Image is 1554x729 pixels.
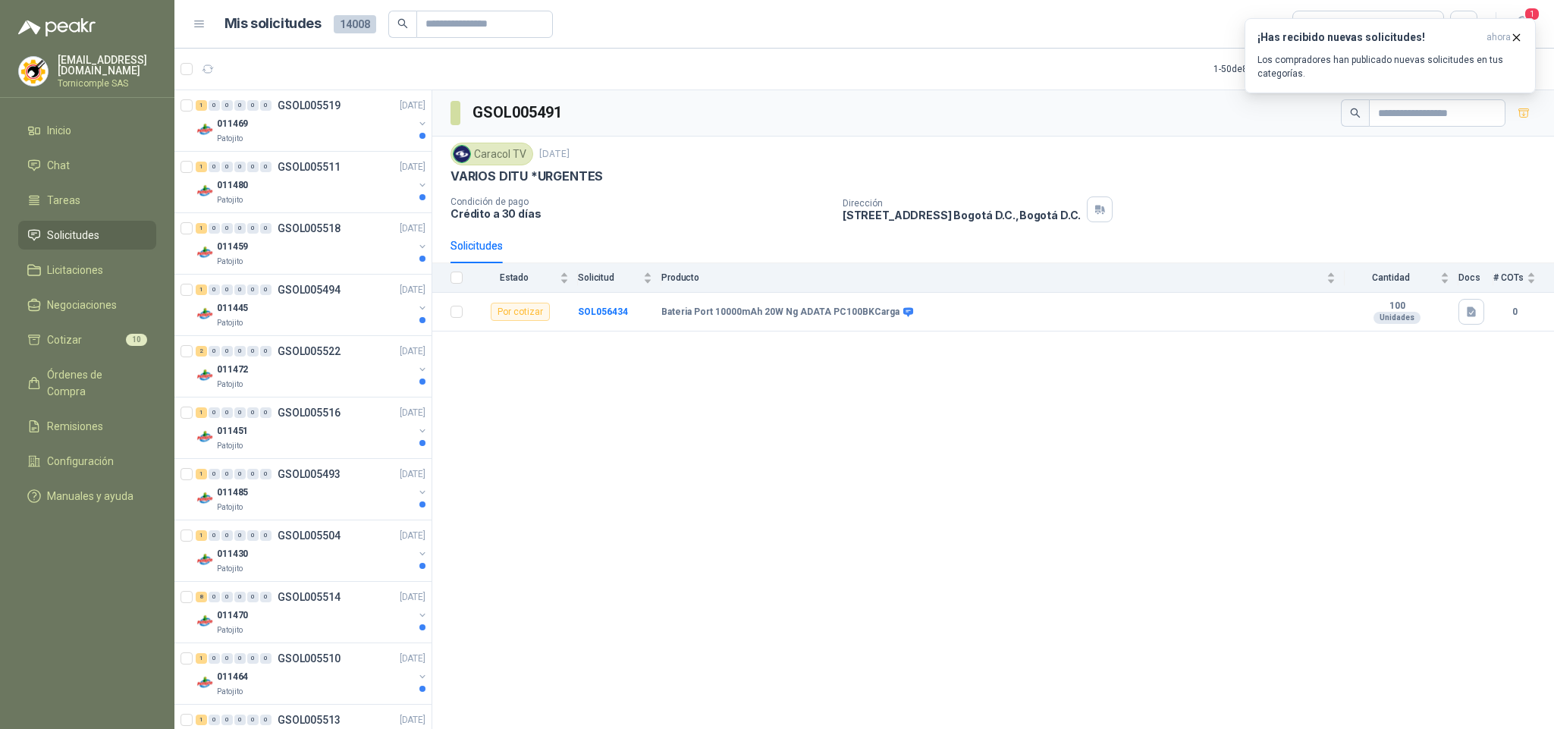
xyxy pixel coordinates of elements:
span: ahora [1487,31,1511,44]
p: [DATE] [400,99,425,113]
p: [DATE] [400,467,425,482]
div: 0 [234,407,246,418]
b: 100 [1345,300,1449,313]
span: # COTs [1493,272,1524,283]
div: 0 [221,469,233,479]
div: 0 [209,284,220,295]
div: 0 [209,715,220,725]
p: Patojito [217,563,243,575]
p: [DATE] [400,406,425,420]
img: Company Logo [19,57,48,86]
span: Chat [47,157,70,174]
p: [DATE] [400,713,425,727]
p: Patojito [217,501,243,514]
div: 0 [209,653,220,664]
img: Company Logo [196,121,214,139]
div: 1 - 50 de 8485 [1213,57,1312,81]
button: ¡Has recibido nuevas solicitudes!ahora Los compradores han publicado nuevas solicitudes en tus ca... [1245,18,1536,93]
div: 0 [234,223,246,234]
p: GSOL005494 [278,284,341,295]
p: 011480 [217,178,248,193]
img: Company Logo [454,146,470,162]
div: 0 [247,162,259,172]
div: 0 [247,530,259,541]
img: Company Logo [196,366,214,385]
a: 8 0 0 0 0 0 GSOL005514[DATE] Company Logo011470Patojito [196,588,429,636]
span: search [397,18,408,29]
a: SOL056434 [578,306,628,317]
a: 1 0 0 0 0 0 GSOL005519[DATE] Company Logo011469Patojito [196,96,429,145]
p: Patojito [217,686,243,698]
div: 0 [209,223,220,234]
a: Solicitudes [18,221,156,250]
div: 0 [247,653,259,664]
img: Company Logo [196,489,214,507]
a: Negociaciones [18,291,156,319]
b: Bateria Port 10000mAh 20W Ng ADATA PC100BKCarga [661,306,899,319]
div: 0 [247,592,259,602]
div: Solicitudes [451,237,503,254]
div: 1 [196,715,207,725]
p: [DATE] [400,590,425,605]
div: 0 [260,346,272,357]
div: 0 [221,162,233,172]
p: 011445 [217,301,248,316]
img: Company Logo [196,244,214,262]
th: Docs [1458,263,1493,293]
img: Company Logo [196,182,214,200]
a: 1 0 0 0 0 0 GSOL005510[DATE] Company Logo011464Patojito [196,649,429,698]
p: [DATE] [400,652,425,666]
div: 2 [196,346,207,357]
p: Tornicomple SAS [58,79,156,88]
div: 0 [260,530,272,541]
div: 0 [221,100,233,111]
div: 0 [260,223,272,234]
span: Estado [472,272,557,283]
p: [EMAIL_ADDRESS][DOMAIN_NAME] [58,55,156,76]
p: GSOL005511 [278,162,341,172]
span: search [1350,108,1361,118]
p: Patojito [217,379,243,391]
th: Estado [472,263,578,293]
a: 2 0 0 0 0 0 GSOL005522[DATE] Company Logo011472Patojito [196,342,429,391]
p: Patojito [217,194,243,206]
p: 011470 [217,608,248,623]
div: 0 [260,715,272,725]
span: Manuales y ayuda [47,488,133,504]
th: Producto [661,263,1345,293]
div: 0 [247,407,259,418]
p: GSOL005519 [278,100,341,111]
div: 0 [234,284,246,295]
div: 1 [196,162,207,172]
div: 0 [260,592,272,602]
a: Órdenes de Compra [18,360,156,406]
p: GSOL005518 [278,223,341,234]
p: 011459 [217,240,248,254]
a: Cotizar10 [18,325,156,354]
p: Los compradores han publicado nuevas solicitudes en tus categorías. [1257,53,1523,80]
span: Configuración [47,453,114,470]
h1: Mis solicitudes [224,13,322,35]
div: 0 [234,592,246,602]
a: Remisiones [18,412,156,441]
div: 0 [247,346,259,357]
a: Inicio [18,116,156,145]
div: 0 [247,223,259,234]
p: Condición de pago [451,196,830,207]
div: Unidades [1373,312,1421,324]
span: Solicitudes [47,227,99,244]
span: Remisiones [47,418,103,435]
div: 0 [209,407,220,418]
span: Producto [661,272,1323,283]
div: 0 [247,469,259,479]
div: Todas [1302,16,1334,33]
div: 1 [196,223,207,234]
a: 1 0 0 0 0 0 GSOL005494[DATE] Company Logo011445Patojito [196,281,429,329]
div: 0 [209,100,220,111]
h3: GSOL005491 [472,101,564,124]
img: Company Logo [196,305,214,323]
div: 0 [221,530,233,541]
p: Patojito [217,317,243,329]
p: [DATE] [400,222,425,236]
span: 10 [126,334,147,346]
